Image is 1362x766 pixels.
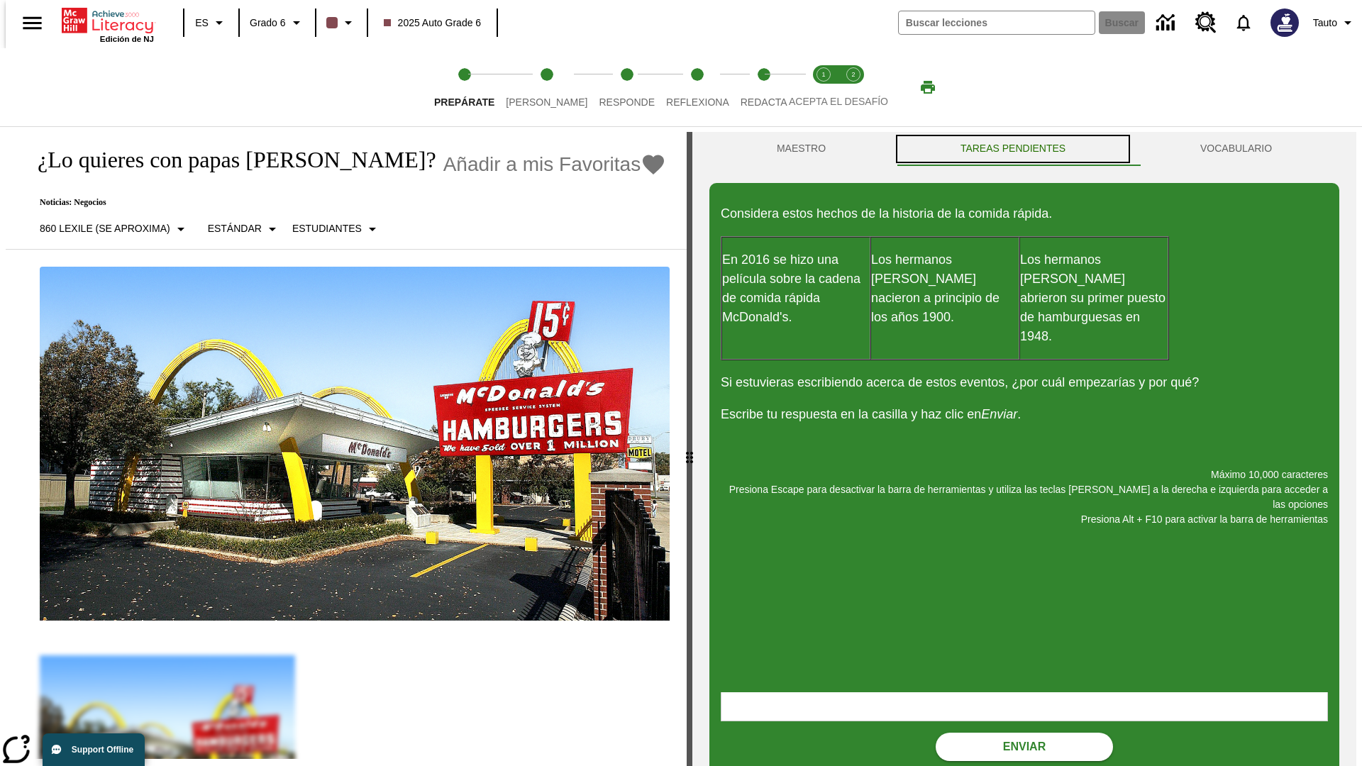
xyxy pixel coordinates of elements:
img: Uno de los primeros locales de McDonald's, con el icónico letrero rojo y los arcos amarillos. [40,267,670,621]
p: Máximo 10,000 caracteres [721,467,1328,482]
input: Buscar campo [899,11,1095,34]
button: Tipo de apoyo, Estándar [202,216,287,242]
div: Instructional Panel Tabs [709,132,1339,166]
p: Noticias: Negocios [23,197,666,208]
p: Los hermanos [PERSON_NAME] abrieron su primer puesto de hamburguesas en 1948. [1020,250,1168,346]
div: Portada [62,5,154,43]
button: Añadir a mis Favoritas - ¿Lo quieres con papas fritas? [443,152,667,177]
div: reading [6,132,687,759]
a: Centro de información [1148,4,1187,43]
p: Presiona Alt + F10 para activar la barra de herramientas [721,512,1328,527]
button: Seleccionar estudiante [287,216,387,242]
text: 2 [851,71,855,78]
h1: ¿Lo quieres con papas [PERSON_NAME]? [23,147,436,173]
p: Los hermanos [PERSON_NAME] nacieron a principio de los años 1900. [871,250,1019,327]
a: Notificaciones [1225,4,1262,41]
button: TAREAS PENDIENTES [893,132,1133,166]
span: [PERSON_NAME] [506,96,587,108]
div: Pulsa la tecla de intro o la barra espaciadora y luego presiona las flechas de derecha e izquierd... [687,132,692,766]
a: Centro de recursos, Se abrirá en una pestaña nueva. [1187,4,1225,42]
span: Prepárate [434,96,494,108]
p: Considera estos hechos de la historia de la comida rápida. [721,204,1328,223]
div: activity [692,132,1356,766]
img: Avatar [1270,9,1299,37]
p: 860 Lexile (Se aproxima) [40,221,170,236]
button: Reflexiona step 4 of 5 [655,48,741,126]
span: ACEPTA EL DESAFÍO [789,96,888,107]
span: Añadir a mis Favoritas [443,153,641,176]
button: Lee step 2 of 5 [494,48,599,126]
span: Redacta [741,96,787,108]
p: Si estuvieras escribiendo acerca de estos eventos, ¿por cuál empezarías y por qué? [721,373,1328,392]
button: Support Offline [43,733,145,766]
p: Estándar [208,221,262,236]
button: Imprimir [905,74,951,100]
button: Perfil/Configuración [1307,10,1362,35]
span: Edición de NJ [100,35,154,43]
span: Support Offline [72,745,133,755]
button: Abrir el menú lateral [11,2,53,44]
p: Presiona Escape para desactivar la barra de herramientas y utiliza las teclas [PERSON_NAME] a la ... [721,482,1328,512]
span: 2025 Auto Grade 6 [384,16,482,30]
button: Enviar [936,733,1113,761]
p: Estudiantes [292,221,362,236]
text: 1 [821,71,825,78]
button: Seleccione Lexile, 860 Lexile (Se aproxima) [34,216,195,242]
p: En 2016 se hizo una película sobre la cadena de comida rápida McDonald's. [722,250,870,327]
button: Responde step 3 of 5 [587,48,666,126]
span: ES [195,16,209,30]
button: VOCABULARIO [1133,132,1339,166]
span: Reflexiona [666,96,729,108]
span: Responde [599,96,655,108]
span: Tauto [1313,16,1337,30]
body: Máximo 10,000 caracteres Presiona Escape para desactivar la barra de herramientas y utiliza las t... [6,11,207,24]
button: Acepta el desafío contesta step 2 of 2 [833,48,874,126]
button: Redacta step 5 of 5 [729,48,799,126]
button: Escoja un nuevo avatar [1262,4,1307,41]
button: Prepárate step 1 of 5 [423,48,506,126]
button: El color de la clase es café oscuro. Cambiar el color de la clase. [321,10,362,35]
button: Grado: Grado 6, Elige un grado [244,10,311,35]
span: Grado 6 [250,16,286,30]
em: Enviar [981,407,1017,421]
button: Lenguaje: ES, Selecciona un idioma [189,10,234,35]
p: Escribe tu respuesta en la casilla y haz clic en . [721,405,1328,424]
button: Maestro [709,132,893,166]
button: Acepta el desafío lee step 1 of 2 [803,48,844,126]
